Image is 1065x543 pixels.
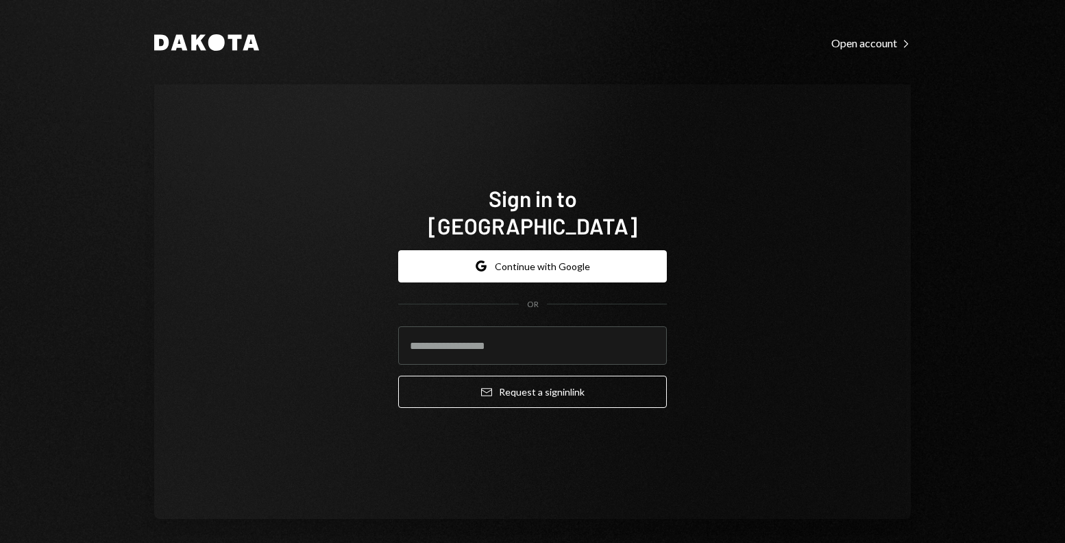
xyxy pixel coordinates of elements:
[398,376,667,408] button: Request a signinlink
[398,250,667,282] button: Continue with Google
[398,184,667,239] h1: Sign in to [GEOGRAPHIC_DATA]
[527,299,539,311] div: OR
[831,36,911,50] div: Open account
[831,35,911,50] a: Open account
